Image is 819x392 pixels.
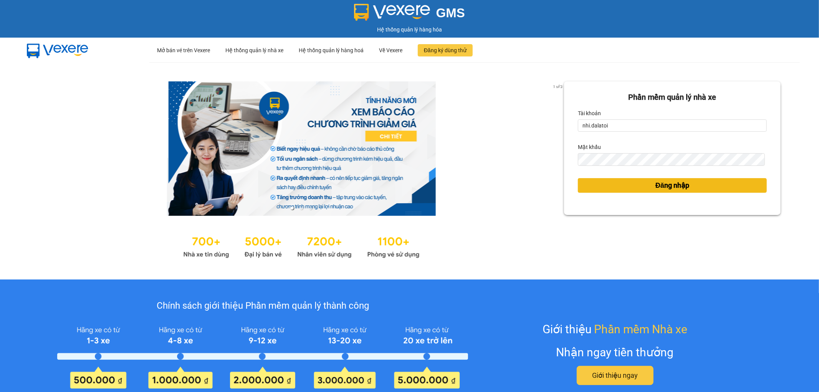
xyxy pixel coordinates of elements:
div: Chính sách giới thiệu Phần mềm quản lý thành công [57,299,468,313]
li: slide item 1 [291,207,294,210]
label: Mật khẩu [578,141,601,153]
img: policy-intruduce-detail.png [57,323,468,389]
img: Statistics.png [183,231,420,260]
button: Đăng nhập [578,178,767,193]
button: next slide / item [553,81,564,216]
input: Tài khoản [578,119,767,132]
p: 1 of 3 [551,81,564,91]
button: Giới thiệu ngay [577,366,654,385]
span: Phần mềm Nhà xe [594,320,687,338]
div: Hệ thống quản lý hàng hoá [299,38,364,63]
a: GMS [354,12,465,18]
div: Nhận ngay tiền thưởng [556,343,674,361]
img: mbUUG5Q.png [19,38,96,63]
img: logo 2 [354,4,430,21]
span: Giới thiệu ngay [592,370,638,381]
div: Phần mềm quản lý nhà xe [578,91,767,103]
div: Hệ thống quản lý hàng hóa [2,25,817,34]
button: Đăng ký dùng thử [418,44,473,56]
input: Mật khẩu [578,153,765,165]
span: Đăng ký dùng thử [424,46,467,55]
li: slide item 3 [309,207,312,210]
li: slide item 2 [300,207,303,210]
div: Mở bán vé trên Vexere [157,38,210,63]
span: GMS [436,6,465,20]
span: Đăng nhập [655,180,689,191]
div: Giới thiệu [543,320,687,338]
label: Tài khoản [578,107,601,119]
div: Hệ thống quản lý nhà xe [225,38,283,63]
div: Về Vexere [379,38,402,63]
button: previous slide / item [38,81,49,216]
